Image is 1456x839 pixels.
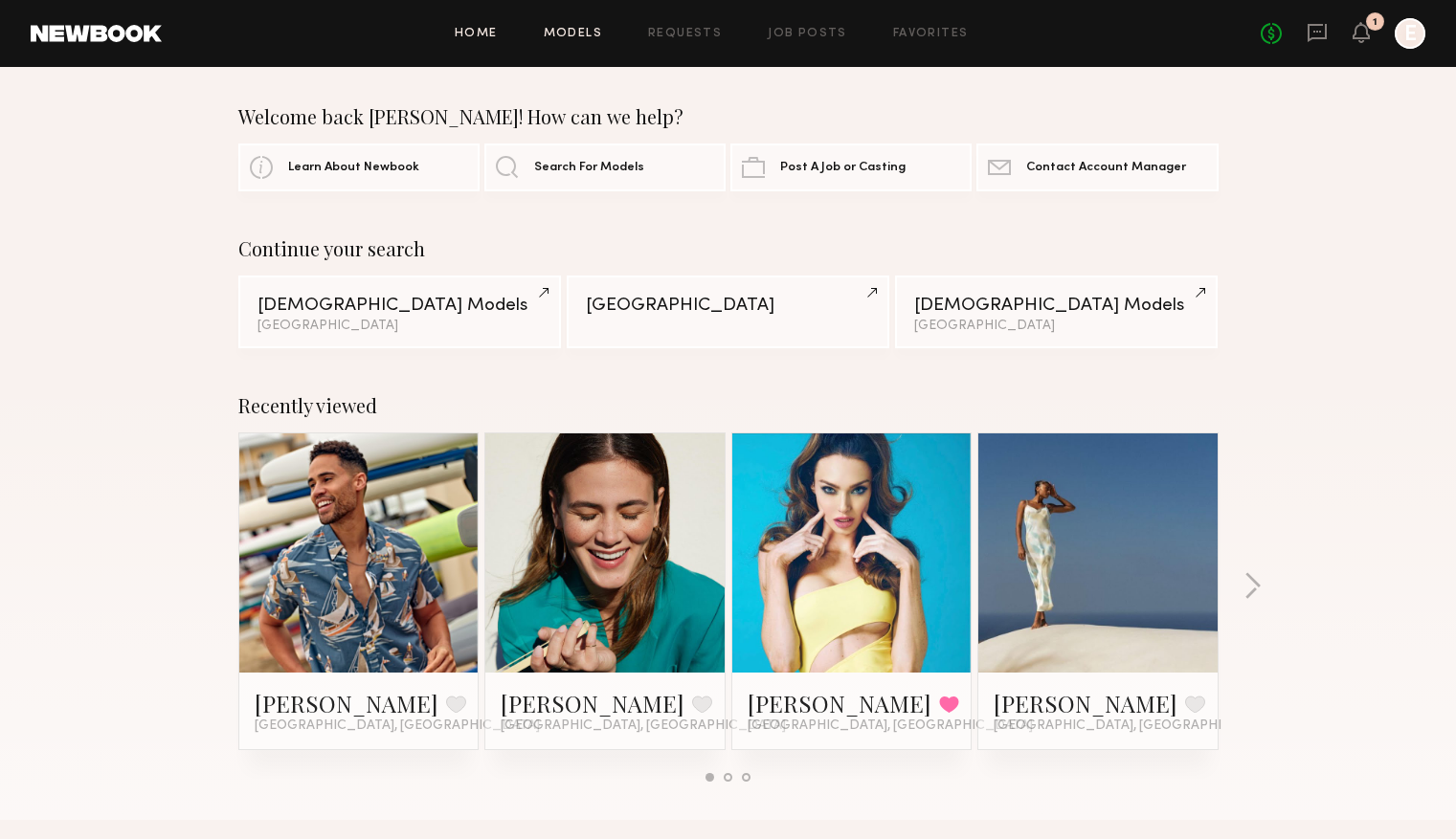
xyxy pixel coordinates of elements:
[895,276,1218,348] a: [DEMOGRAPHIC_DATA] Models[GEOGRAPHIC_DATA]
[768,28,847,40] a: Job Posts
[567,276,889,348] a: [GEOGRAPHIC_DATA]
[288,162,419,174] span: Learn About Newbook
[484,144,726,191] a: Search For Models
[501,688,684,718] a: [PERSON_NAME]
[586,297,870,315] div: [GEOGRAPHIC_DATA]
[780,162,906,174] span: Post A Job or Casting
[501,718,786,734] span: [GEOGRAPHIC_DATA], [GEOGRAPHIC_DATA]
[238,144,480,191] a: Learn About Newbook
[1395,18,1425,49] a: E
[255,718,540,734] span: [GEOGRAPHIC_DATA], [GEOGRAPHIC_DATA]
[1373,17,1378,28] div: 1
[544,28,602,40] a: Models
[994,718,1279,734] span: [GEOGRAPHIC_DATA], [GEOGRAPHIC_DATA]
[258,297,542,315] div: [DEMOGRAPHIC_DATA] Models
[730,144,972,191] a: Post A Job or Casting
[258,320,542,333] div: [GEOGRAPHIC_DATA]
[255,688,438,718] a: [PERSON_NAME]
[534,162,644,174] span: Search For Models
[976,144,1218,191] a: Contact Account Manager
[455,28,498,40] a: Home
[914,320,1198,333] div: [GEOGRAPHIC_DATA]
[238,394,1219,417] div: Recently viewed
[914,297,1198,315] div: [DEMOGRAPHIC_DATA] Models
[748,688,931,718] a: [PERSON_NAME]
[238,237,1219,260] div: Continue your search
[238,105,1219,128] div: Welcome back [PERSON_NAME]! How can we help?
[648,28,722,40] a: Requests
[238,276,561,348] a: [DEMOGRAPHIC_DATA] Models[GEOGRAPHIC_DATA]
[893,28,969,40] a: Favorites
[1026,162,1186,174] span: Contact Account Manager
[748,718,1033,734] span: [GEOGRAPHIC_DATA], [GEOGRAPHIC_DATA]
[994,688,1177,718] a: [PERSON_NAME]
